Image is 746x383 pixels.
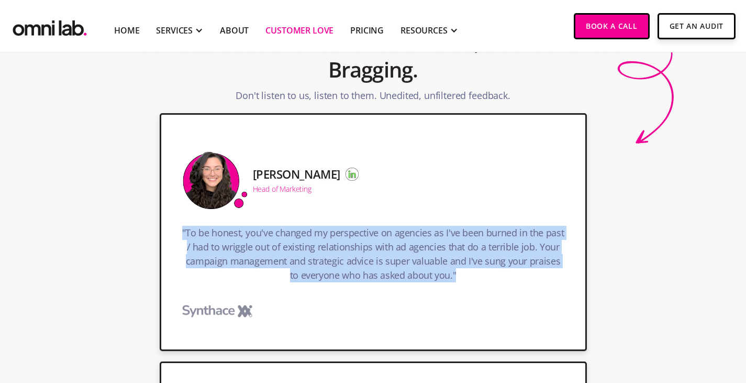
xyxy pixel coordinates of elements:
[558,261,746,383] iframe: Chat Widget
[400,24,448,37] div: RESOURCES
[253,185,311,193] div: Head of Marketing
[10,13,89,39] a: home
[220,24,249,37] a: About
[574,13,650,39] a: Book a Call
[253,168,340,180] h5: [PERSON_NAME]
[10,13,89,39] img: Omni Lab: B2B SaaS Demand Generation Agency
[236,89,510,108] p: Don't listen to us, listen to them. Unedited, unfiltered feedback.
[114,24,139,37] a: Home
[156,24,193,37] div: SERVICES
[658,13,736,39] a: Get An Audit
[124,24,622,89] h2: 100+ B2B SaaS Brands Kinda Like Us, But We’re Not Bragging.
[182,226,564,288] h3: "To be honest, you've changed my perspective on agencies as I've been burned in the past / had to...
[265,24,333,37] a: Customer Love
[350,24,384,37] a: Pricing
